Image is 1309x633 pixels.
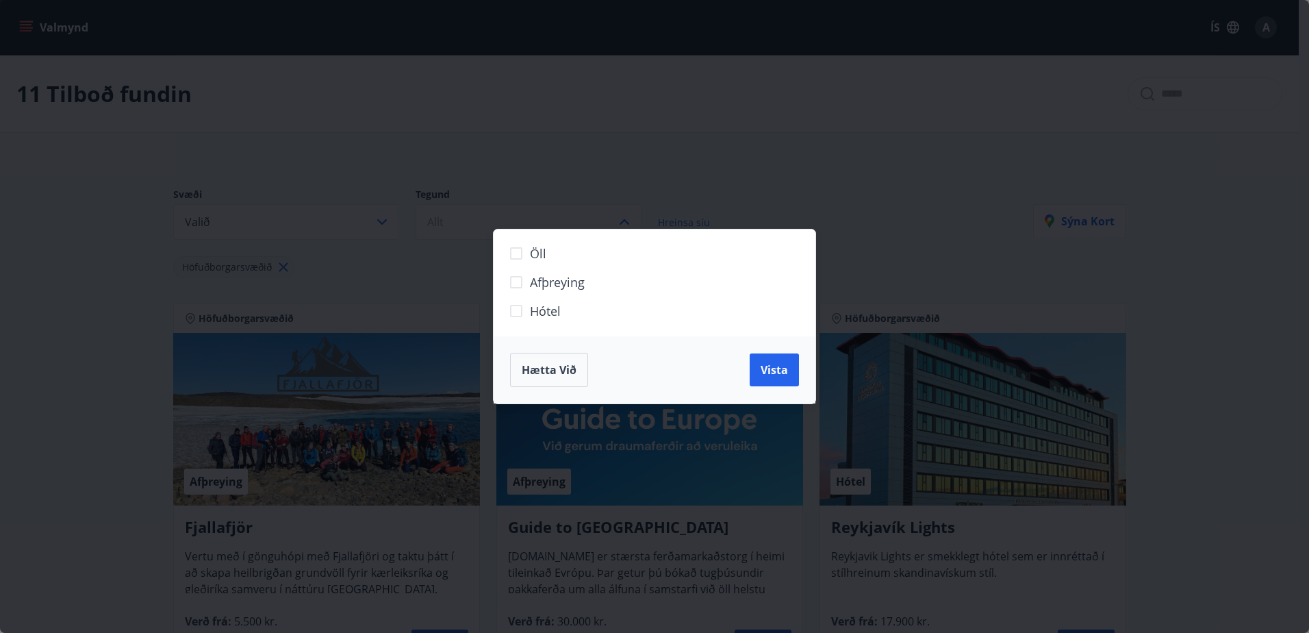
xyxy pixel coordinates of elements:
[522,362,576,377] span: Hætta við
[530,245,546,262] span: Öll
[750,353,799,386] button: Vista
[510,353,588,387] button: Hætta við
[530,302,561,320] span: Hótel
[761,362,788,377] span: Vista
[530,273,585,291] span: Afþreying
